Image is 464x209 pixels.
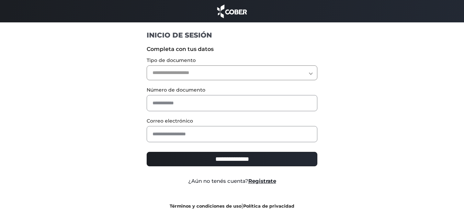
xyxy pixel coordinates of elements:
[147,45,317,53] label: Completa con tus datos
[215,3,249,19] img: cober_marca.png
[170,203,241,209] a: Términos y condiciones de uso
[142,177,322,185] div: ¿Aún no tenés cuenta?
[147,57,317,64] label: Tipo de documento
[147,117,317,125] label: Correo electrónico
[147,31,317,40] h1: INICIO DE SESIÓN
[243,203,294,209] a: Política de privacidad
[248,178,276,184] a: Registrate
[147,86,317,94] label: Número de documento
